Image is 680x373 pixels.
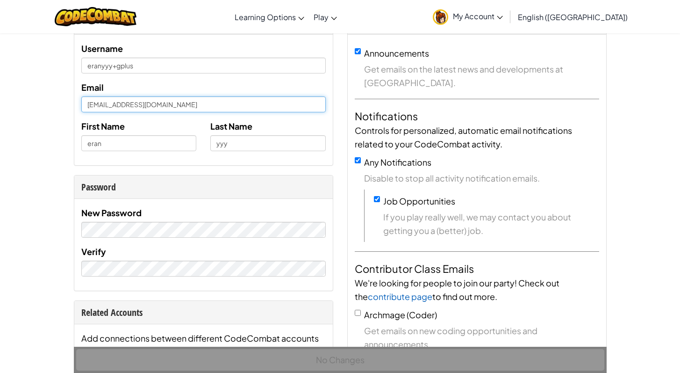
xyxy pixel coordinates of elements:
label: Verify [81,245,106,258]
a: contribute page [368,291,432,302]
img: avatar [433,9,448,25]
label: Job Opportunities [383,196,455,206]
span: (Coder) [407,309,437,320]
label: Username [81,42,123,55]
a: English ([GEOGRAPHIC_DATA]) [513,4,632,29]
label: Last Name [210,119,252,133]
div: Password [81,180,326,194]
span: to find out more. [432,291,497,302]
span: Disable to stop all activity notification emails. [364,171,599,185]
a: Learning Options [230,4,309,29]
span: Get emails on the latest news and developments at [GEOGRAPHIC_DATA]. [364,62,599,89]
img: CodeCombat logo [55,7,136,26]
span: Controls for personalized, automatic email notifications related to your CodeCombat activity. [355,125,572,149]
span: Play [314,12,329,22]
a: Play [309,4,342,29]
h4: Contributor Class Emails [355,261,599,276]
span: English ([GEOGRAPHIC_DATA]) [518,12,628,22]
span: Get emails on new coding opportunities and announcements. [364,324,599,351]
span: My Account [453,11,503,21]
h4: Notifications [355,109,599,124]
span: We're looking for people to join our party! Check out the [355,278,559,302]
label: New Password [81,206,142,219]
span: Archmage [364,309,405,320]
span: Learning Options [235,12,296,22]
label: First Name [81,119,125,133]
div: Related Accounts [81,306,326,319]
span: Email [81,82,104,93]
span: If you play really well, we may contact you about getting you a (better) job. [383,210,599,237]
label: Any Notifications [364,157,431,168]
a: My Account [428,2,508,31]
label: Announcements [364,48,429,59]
